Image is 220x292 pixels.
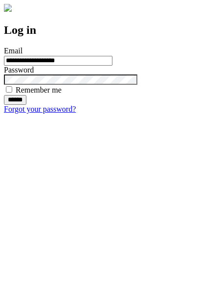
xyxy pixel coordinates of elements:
label: Remember me [16,86,62,94]
a: Forgot your password? [4,105,76,113]
img: logo-4e3dc11c47720685a147b03b5a06dd966a58ff35d612b21f08c02c0306f2b779.png [4,4,12,12]
label: Email [4,47,22,55]
label: Password [4,66,34,74]
h2: Log in [4,24,216,37]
